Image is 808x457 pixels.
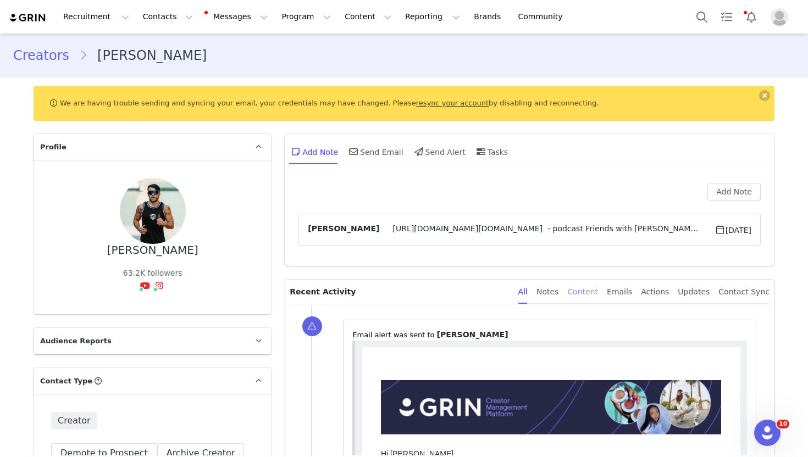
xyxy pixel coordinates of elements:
[13,46,79,65] a: Creators
[641,280,669,304] div: Actions
[19,422,359,445] p: Cheers, The GRIN Team
[19,101,359,113] p: Hi [PERSON_NAME],
[19,120,359,143] p: We're reaching out to let you know that we've successfully collected your latest content, and now...
[120,178,186,244] img: e07b70de-cd0f-423e-899e-7ad7363b67cf.jpg
[416,99,489,107] a: resync your account
[715,223,751,236] span: [DATE]
[289,138,338,165] div: Add Note
[690,4,714,29] button: Search
[63,254,359,265] li: Enhancing collaboration opportunities
[63,170,145,192] a: [URL][DOMAIN_NAME]
[41,200,359,235] p: Why We Need Your Metrics: Providing your content metrics helps us ensure accurate reporting and a...
[63,304,359,315] li: Option 1: Manually enter the metrics into our platform UI.
[19,335,359,369] p: Your participation is vital to maintaining the quality and accuracy of the data we use to support...
[63,315,359,327] li: Option 2: Upload a screenshot of your metrics directly to our platform.
[379,223,714,236] span: [URL][DOMAIN_NAME][DOMAIN_NAME] - podcast Friends with [PERSON_NAME] &amp; Saph
[347,138,403,165] div: Send Email
[41,151,359,163] p: Content Collected: We have identified the following pieces of content you've recently created:
[19,33,359,87] img: Grin
[41,285,359,296] p: How to Submit Your Metrics:
[707,183,761,200] button: Add Note
[57,4,136,29] button: Recruitment
[754,420,781,446] iframe: Intercom live chat
[771,8,788,26] img: placeholder-profile.jpg
[277,170,359,190] a: Upload Metrics
[536,280,558,304] div: Notes
[63,242,359,254] li: Tracking performance accurately
[275,4,337,29] button: Program
[437,330,508,339] span: [PERSON_NAME]
[607,280,632,304] div: Emails
[338,4,398,29] button: Content
[40,336,112,347] span: Audience Reports
[764,8,799,26] button: Profile
[352,329,747,341] p: ⁨Email⁩ alert was sent to ⁨ ⁩
[63,265,359,277] li: Providing insights that can help boost your content's reach
[678,280,710,304] div: Updates
[718,280,770,304] div: Contact Sync
[51,412,97,430] span: Creator
[19,377,359,400] p: Thank you for your cooperation and continued collaboration. If you have any questions or need ass...
[567,280,598,304] div: Content
[308,223,379,236] span: [PERSON_NAME]
[9,13,47,23] img: grin logo
[107,244,198,257] div: [PERSON_NAME]
[40,376,92,387] span: Contact Type
[739,4,763,29] button: Notifications
[200,4,274,29] button: Messages
[512,4,574,29] a: Community
[34,86,774,121] div: We are having trouble sending and syncing your email, your credentials may have changed. Please b...
[136,4,200,29] button: Contacts
[777,420,789,428] span: 10
[518,280,528,304] div: All
[290,280,509,304] p: Recent Activity
[123,267,182,279] div: 63.2K followers
[715,4,739,29] a: Tasks
[412,138,466,165] div: Send Alert
[155,281,164,290] img: instagram.svg
[474,138,508,165] div: Tasks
